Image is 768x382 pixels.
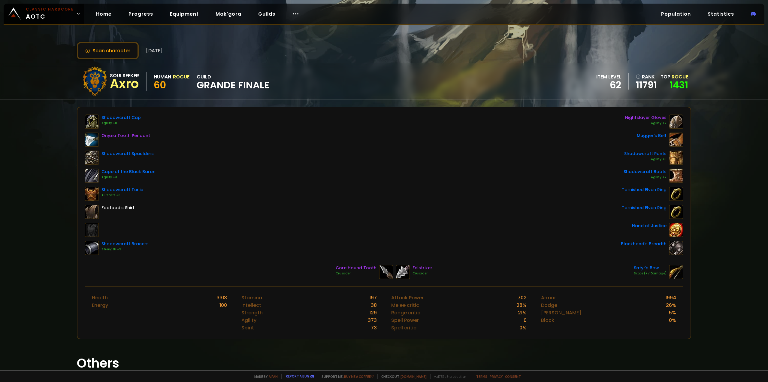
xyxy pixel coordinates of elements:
[91,8,116,20] a: Home
[344,374,374,379] a: Buy me a coffee
[656,8,696,20] a: Population
[219,301,227,309] div: 100
[634,265,667,271] div: Satyr's Bow
[154,78,166,92] span: 60
[241,301,261,309] div: Intellect
[672,73,688,80] span: Rogue
[670,78,688,92] a: 1431
[596,81,621,90] div: 62
[622,187,667,193] div: Tarnished Elven Ring
[401,374,427,379] a: [DOMAIN_NAME]
[101,247,149,252] div: Strength +9
[396,265,410,279] img: item-12590
[519,324,527,332] div: 0 %
[669,265,683,279] img: item-18323
[269,374,278,379] a: a fan
[101,169,156,175] div: Cape of the Black Baron
[541,309,581,316] div: [PERSON_NAME]
[85,241,99,255] img: item-16710
[110,79,139,88] div: Axro
[241,316,256,324] div: Agility
[318,374,374,379] span: Support me,
[391,316,419,324] div: Spell Power
[124,8,158,20] a: Progress
[92,294,108,301] div: Health
[632,223,667,229] div: Hand of Justice
[369,309,377,316] div: 129
[665,294,676,301] div: 1994
[371,301,377,309] div: 38
[77,354,691,373] h1: Others
[211,8,246,20] a: Mak'gora
[391,294,424,301] div: Attack Power
[490,374,503,379] a: Privacy
[154,73,171,81] div: Human
[524,316,527,324] div: 0
[518,294,527,301] div: 702
[85,205,99,219] img: item-49
[241,324,254,332] div: Spirit
[368,316,377,324] div: 373
[624,157,667,162] div: Agility +8
[251,374,278,379] span: Made by
[669,223,683,237] img: item-11815
[85,169,99,183] img: item-13340
[624,169,667,175] div: Shadowcraft Boots
[391,324,416,332] div: Spell critic
[85,187,99,201] img: item-16721
[101,193,143,198] div: All Stats +3
[541,301,557,309] div: Dodge
[669,169,683,183] img: item-16711
[379,265,393,279] img: item-18805
[669,187,683,201] img: item-18500
[101,241,149,247] div: Shadowcraft Bracers
[253,8,280,20] a: Guilds
[371,324,377,332] div: 73
[391,309,420,316] div: Range critic
[669,151,683,165] img: item-16709
[669,309,676,316] div: 5 %
[77,42,139,59] button: Scan character
[634,271,667,276] div: Scope (+7 Damage)
[636,73,657,81] div: rank
[505,374,521,379] a: Consent
[541,294,556,301] div: Armor
[669,133,683,147] img: item-18505
[101,121,141,126] div: Agility +8
[625,121,667,126] div: Agility +7
[516,301,527,309] div: 28 %
[703,8,739,20] a: Statistics
[85,151,99,165] img: item-16708
[146,47,163,54] span: [DATE]
[476,374,487,379] a: Terms
[101,175,156,180] div: Agility +3
[173,73,189,81] div: Rogue
[622,205,667,211] div: Tarnished Elven Ring
[85,115,99,129] img: item-16707
[624,175,667,180] div: Agility +7
[92,301,108,309] div: Energy
[101,133,150,139] div: Onyxia Tooth Pendant
[413,265,432,271] div: Felstriker
[369,294,377,301] div: 197
[26,7,74,21] span: AOTC
[669,205,683,219] img: item-18500
[669,316,676,324] div: 0 %
[101,115,141,121] div: Shadowcraft Cap
[518,309,527,316] div: 21 %
[85,133,99,147] img: item-18404
[197,73,269,90] div: guild
[669,115,683,129] img: item-16826
[430,374,466,379] span: v. d752d5 - production
[661,73,688,81] div: Top
[669,241,683,255] img: item-13965
[26,7,74,12] small: Classic Hardcore
[4,4,84,24] a: Classic HardcoreAOTC
[636,81,657,90] a: 11791
[541,316,554,324] div: Block
[336,265,376,271] div: Core Hound Tooth
[666,301,676,309] div: 26 %
[391,301,419,309] div: Melee critic
[625,115,667,121] div: Nightslayer Gloves
[624,151,667,157] div: Shadowcraft Pants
